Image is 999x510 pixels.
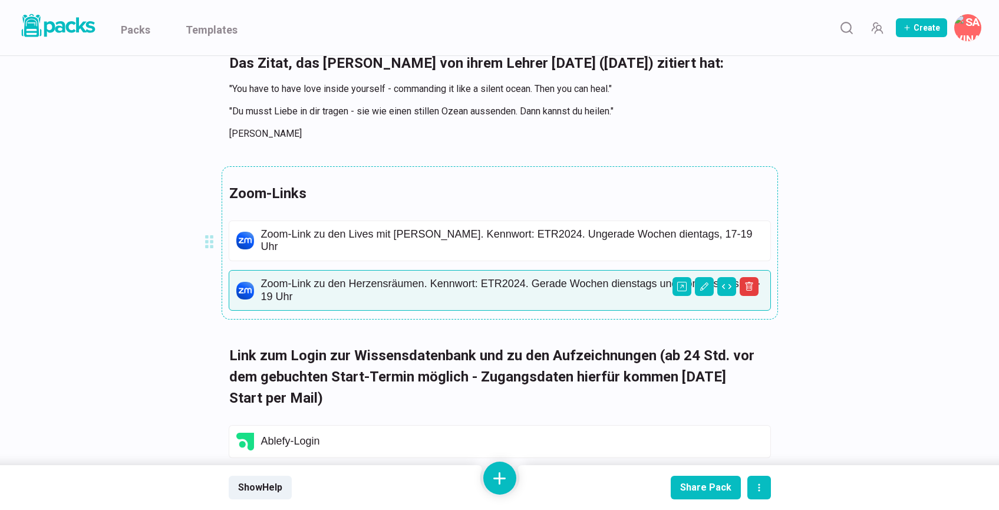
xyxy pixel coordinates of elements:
p: Ablefy-Login [261,435,763,448]
h3: Link zum Login zur Wissensdatenbank und zu den Aufzeichnungen (ab 24 Std. vor dem gebuchten Start... [229,345,756,409]
div: Share Pack [680,482,731,493]
p: [PERSON_NAME] [229,127,756,141]
button: Create Pack [896,18,947,37]
button: Search [835,16,858,40]
p: "Du musst Liebe in dir tragen - sie wie einen stillen Ozean aussenden. Dann kannst du heilen." [229,104,756,119]
h3: Das Zitat, das [PERSON_NAME] von ihrem Lehrer [DATE] ([DATE]) zitiert hat: [229,52,756,74]
img: link icon [236,232,254,249]
button: Manage Team Invites [865,16,889,40]
button: Change view [717,277,736,296]
img: link icon [236,433,254,450]
button: Savina Tilmann [954,14,981,41]
h3: Zoom-Links [229,183,756,204]
p: Zoom-Link zu den Herzensräumen. Kennwort: ETR2024. Gerade Wochen dienstags und donnerstags, 17-19... [261,278,763,303]
button: Delete asset [740,277,759,296]
button: Share Pack [671,476,741,499]
p: "You have to have love inside yourself - commanding it like a silent ocean. Then you can heal." [229,82,756,96]
button: actions [747,476,771,499]
a: Packs logo [18,12,97,44]
button: Open external link [672,277,691,296]
button: ShowHelp [229,476,292,499]
p: Zoom-Link zu den Lives mit [PERSON_NAME]. Kennwort: ETR2024. Ungerade Wochen dientags, 17-19 Uhr [261,228,763,254]
img: link icon [236,282,254,300]
img: Packs logo [18,12,97,40]
button: Edit asset [695,277,714,296]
